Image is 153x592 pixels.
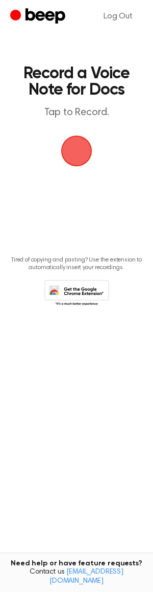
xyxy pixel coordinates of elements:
[18,106,135,119] p: Tap to Record.
[6,568,147,586] span: Contact us
[18,65,135,98] h1: Record a Voice Note for Docs
[93,4,143,29] a: Log Out
[49,568,123,585] a: [EMAIL_ADDRESS][DOMAIN_NAME]
[10,7,68,27] a: Beep
[61,136,92,166] button: Beep Logo
[8,256,145,272] p: Tired of copying and pasting? Use the extension to automatically insert your recordings.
